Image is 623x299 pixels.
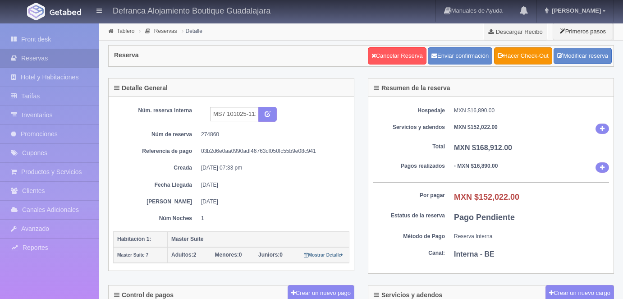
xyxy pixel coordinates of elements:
dd: 1 [201,215,343,222]
a: Descargar Recibo [483,23,548,41]
dt: Núm. reserva interna [120,107,192,115]
dt: Creada [120,164,192,172]
small: Mostrar Detalle [304,253,343,258]
dd: Reserva Interna [454,233,609,240]
h4: Resumen de la reserva [374,85,450,92]
dd: MXN $16,890.00 [454,107,609,115]
dd: 03b2d6e0aa0990adf46763cf050fc55b9e08c941 [201,147,343,155]
strong: Juniors: [258,252,279,258]
th: Master Suite [168,231,349,247]
b: MXN $152,022.00 [454,124,498,130]
dd: [DATE] [201,198,343,206]
b: Pago Pendiente [454,213,515,222]
a: Cancelar Reserva [368,47,426,64]
dt: Núm de reserva [120,131,192,138]
dt: Estatus de la reserva [373,212,445,220]
h4: Detalle General [114,85,168,92]
span: [PERSON_NAME] [550,7,601,14]
b: MXN $168,912.00 [454,144,512,152]
b: - MXN $16,890.00 [454,163,498,169]
dt: [PERSON_NAME] [120,198,192,206]
li: Detalle [179,27,205,35]
dt: Pagos realizados [373,162,445,170]
h4: Defranca Alojamiento Boutique Guadalajara [113,5,270,16]
strong: Adultos: [171,252,193,258]
b: Habitación 1: [117,236,151,242]
small: Master Suite 7 [117,253,148,258]
dt: Total [373,143,445,151]
dt: Método de Pago [373,233,445,240]
a: Tablero [117,28,134,34]
span: 0 [258,252,283,258]
img: Getabed [27,3,45,20]
strong: Menores: [215,252,239,258]
h4: Reserva [114,52,139,59]
button: Primeros pasos [553,23,613,40]
a: Mostrar Detalle [304,252,343,258]
a: Reservas [154,28,177,34]
dt: Núm Noches [120,215,192,222]
dt: Fecha Llegada [120,181,192,189]
h4: Control de pagos [114,292,174,299]
dt: Por pagar [373,192,445,199]
a: Modificar reserva [554,48,612,64]
dd: [DATE] [201,181,343,189]
dt: Referencia de pago [120,147,192,155]
span: 0 [215,252,242,258]
button: Enviar confirmación [428,47,492,64]
dt: Hospedaje [373,107,445,115]
dt: Servicios y adendos [373,124,445,131]
img: Getabed [50,9,81,15]
dt: Canal: [373,249,445,257]
h4: Servicios y adendos [374,292,442,299]
a: Hacer Check-Out [494,47,552,64]
b: MXN $152,022.00 [454,193,519,202]
dd: [DATE] 07:33 pm [201,164,343,172]
span: 2 [171,252,196,258]
b: Interna - BE [454,250,495,258]
dd: 274860 [201,131,343,138]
